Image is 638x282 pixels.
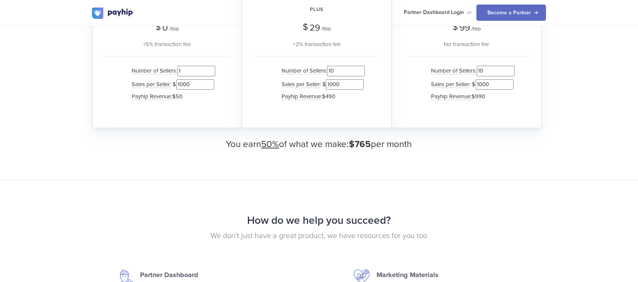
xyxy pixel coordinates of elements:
li: : [128,64,215,77]
span: $765 [349,139,371,150]
li: : $ [128,78,215,91]
span: Sales per Seller [132,81,170,88]
li: : [128,91,215,102]
span: 99 [459,22,470,33]
span: $50 [173,93,183,100]
span: Number of Sellers [431,67,476,74]
span: $ [303,19,308,35]
h2: How do we help you succeed? [92,211,546,231]
li: : [278,91,365,102]
span: $490 [322,93,335,100]
span: Payhip Revenue [431,93,471,100]
div: No transaction fee [402,40,531,49]
div: +5% transaction fee [103,40,231,49]
span: 0 [163,22,168,33]
span: Payhip Revenue [132,93,171,100]
u: 50% [261,139,279,150]
p: We don't just have a great product, we have resources for you too [92,231,546,242]
li: : $ [278,78,365,91]
span: /mo [322,25,331,32]
span: 29 [310,22,321,33]
span: Payhip Revenue [282,93,321,100]
span: $ [156,19,161,35]
span: /mo [170,25,179,32]
span: $ [453,19,458,35]
li: : [428,91,515,102]
a: Become a Partner [476,5,546,21]
span: Sales per Seller [282,81,320,88]
p: Partner Dashboard [140,270,288,280]
img: logo.svg [92,8,134,19]
span: /mo [471,25,481,32]
span: Number of Sellers [132,67,176,74]
li: : [428,64,515,77]
li: : $ [428,78,515,91]
p: Marketing Materials [377,270,524,280]
span: Sales per Seller [431,81,470,88]
span: Number of Sellers [282,67,326,74]
div: +2% transaction fee [253,40,381,49]
li: : [278,64,365,77]
span: $990 [472,93,486,100]
h3: You earn of what we make: per month [92,139,546,149]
